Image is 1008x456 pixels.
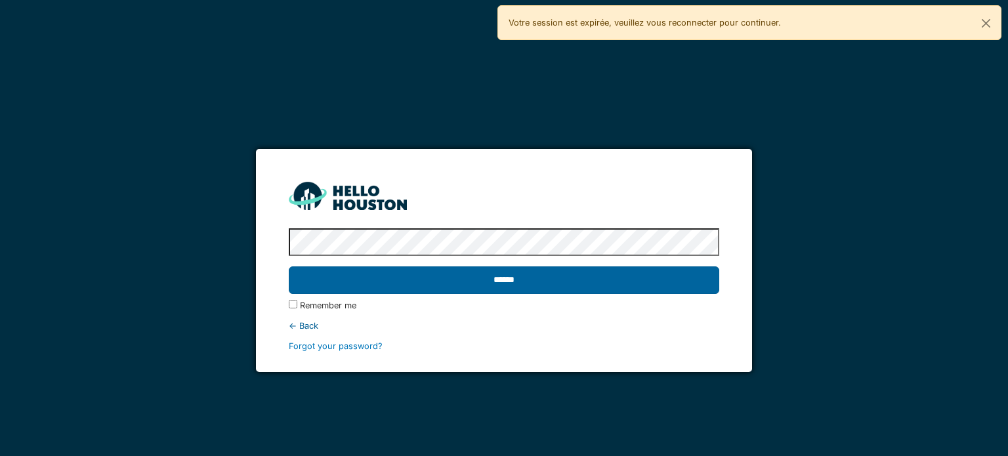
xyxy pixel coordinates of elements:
[971,6,1001,41] button: Close
[289,341,383,351] a: Forgot your password?
[300,299,356,312] label: Remember me
[289,320,719,332] div: ← Back
[497,5,1001,40] div: Votre session est expirée, veuillez vous reconnecter pour continuer.
[289,182,407,210] img: HH_line-BYnF2_Hg.png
